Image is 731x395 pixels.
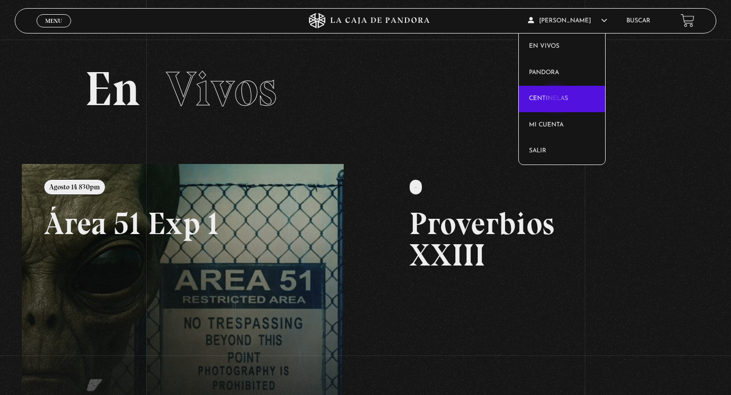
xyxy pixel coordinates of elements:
[85,65,646,113] h2: En
[519,60,606,86] a: Pandora
[519,86,606,112] a: Centinelas
[519,34,606,60] a: En vivos
[681,14,694,27] a: View your shopping cart
[626,18,650,24] a: Buscar
[528,18,607,24] span: [PERSON_NAME]
[519,112,606,139] a: Mi cuenta
[42,26,66,33] span: Cerrar
[166,60,277,118] span: Vivos
[45,18,62,24] span: Menu
[519,138,606,164] a: Salir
